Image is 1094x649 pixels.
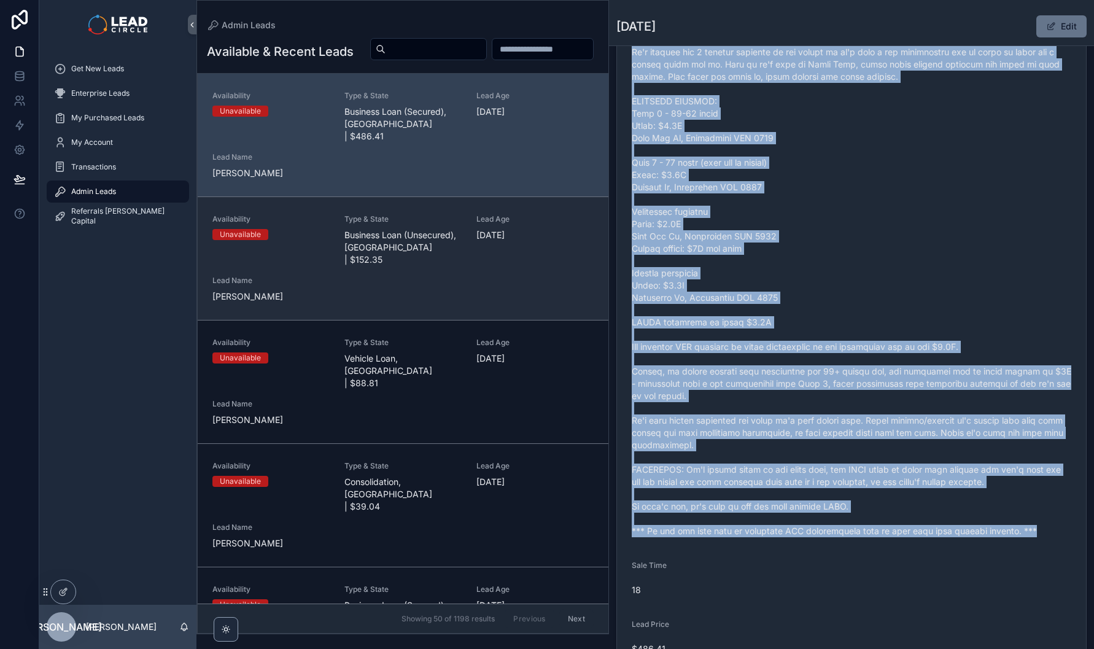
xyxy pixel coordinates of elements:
[71,187,116,196] span: Admin Leads
[212,214,330,224] span: Availability
[47,82,189,104] a: Enterprise Leads
[47,131,189,154] a: My Account
[344,461,462,471] span: Type & State
[212,338,330,348] span: Availability
[616,18,656,35] h1: [DATE]
[344,106,462,142] span: Business Loan (Secured), [GEOGRAPHIC_DATA] | $486.41
[198,196,608,320] a: AvailabilityUnavailableType & StateBusiness Loan (Unsecured), [GEOGRAPHIC_DATA] | $152.35Lead Age...
[71,64,124,74] span: Get New Leads
[21,620,102,634] span: [PERSON_NAME]
[47,107,189,129] a: My Purchased Leads
[476,461,594,471] span: Lead Age
[344,352,462,389] span: Vehicle Loan, [GEOGRAPHIC_DATA] | $88.81
[39,49,196,243] div: scrollable content
[212,414,330,426] span: [PERSON_NAME]
[47,205,189,227] a: Referrals [PERSON_NAME] Capital
[198,74,608,196] a: AvailabilityUnavailableType & StateBusiness Loan (Secured), [GEOGRAPHIC_DATA] | $486.41Lead Age[D...
[207,19,276,31] a: Admin Leads
[220,229,261,240] div: Unavailable
[212,461,330,471] span: Availability
[476,599,594,612] span: [DATE]
[198,443,608,567] a: AvailabilityUnavailableType & StateConsolidation, [GEOGRAPHIC_DATA] | $39.04Lead Age[DATE]Lead Na...
[198,320,608,443] a: AvailabilityUnavailableType & StateVehicle Loan, [GEOGRAPHIC_DATA] | $88.81Lead Age[DATE]Lead Nam...
[559,609,594,628] button: Next
[47,58,189,80] a: Get New Leads
[71,113,144,123] span: My Purchased Leads
[476,91,594,101] span: Lead Age
[207,43,354,60] h1: Available & Recent Leads
[86,621,157,633] p: [PERSON_NAME]
[220,599,261,610] div: Unavailable
[402,614,495,624] span: Showing 50 of 1198 results
[212,290,330,303] span: [PERSON_NAME]
[344,585,462,594] span: Type & State
[476,338,594,348] span: Lead Age
[632,584,734,596] span: 18
[220,352,261,363] div: Unavailable
[71,138,113,147] span: My Account
[222,19,276,31] span: Admin Leads
[47,181,189,203] a: Admin Leads
[212,399,330,409] span: Lead Name
[212,523,330,532] span: Lead Name
[476,585,594,594] span: Lead Age
[344,229,462,266] span: Business Loan (Unsecured), [GEOGRAPHIC_DATA] | $152.35
[1036,15,1087,37] button: Edit
[212,585,330,594] span: Availability
[344,476,462,513] span: Consolidation, [GEOGRAPHIC_DATA] | $39.04
[71,206,177,226] span: Referrals [PERSON_NAME] Capital
[212,276,330,286] span: Lead Name
[476,229,594,241] span: [DATE]
[344,91,462,101] span: Type & State
[344,214,462,224] span: Type & State
[220,476,261,487] div: Unavailable
[71,162,116,172] span: Transactions
[47,156,189,178] a: Transactions
[344,599,462,636] span: Business Loan (Secured), [GEOGRAPHIC_DATA] | $319.28
[212,152,330,162] span: Lead Name
[476,352,594,365] span: [DATE]
[344,338,462,348] span: Type & State
[476,476,594,488] span: [DATE]
[212,167,330,179] span: [PERSON_NAME]
[476,214,594,224] span: Lead Age
[212,91,330,101] span: Availability
[212,537,330,550] span: [PERSON_NAME]
[632,620,669,629] span: Lead Price
[220,106,261,117] div: Unavailable
[476,106,594,118] span: [DATE]
[71,88,130,98] span: Enterprise Leads
[632,561,667,570] span: Sale Time
[88,15,147,34] img: App logo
